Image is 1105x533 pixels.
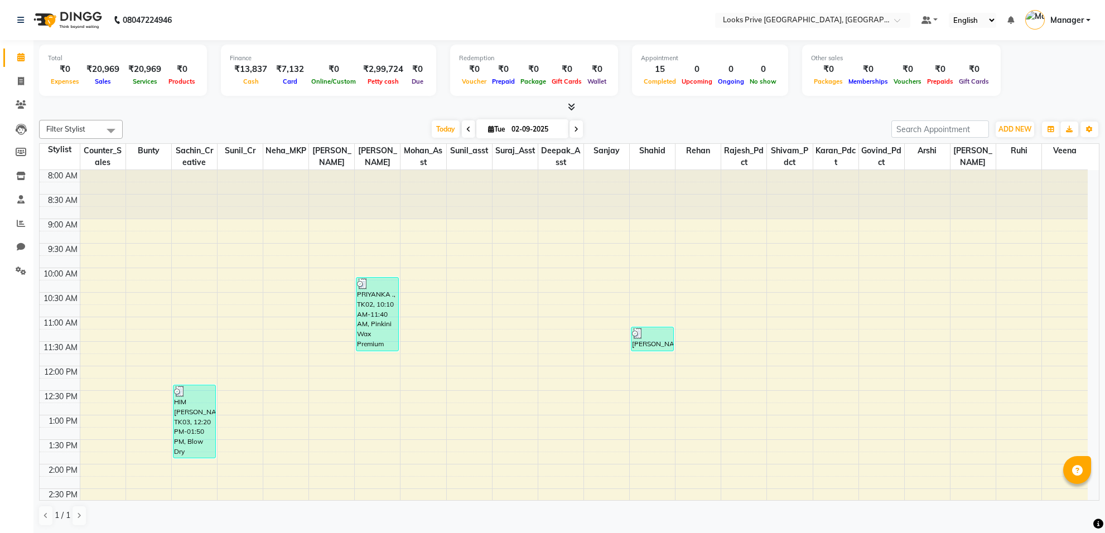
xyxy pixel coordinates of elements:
[1042,144,1088,158] span: Veena
[811,77,846,85] span: Packages
[48,77,82,85] span: Expenses
[46,440,80,452] div: 1:30 PM
[80,144,126,169] span: Counter_Sales
[46,415,80,427] div: 1:00 PM
[905,144,950,158] span: Arshi
[891,77,924,85] span: Vouchers
[40,144,80,156] div: Stylist
[846,77,891,85] span: Memberships
[166,63,198,76] div: ₹0
[998,125,1031,133] span: ADD NEW
[715,63,747,76] div: 0
[309,144,354,169] span: [PERSON_NAME]
[641,77,679,85] span: Completed
[123,4,172,36] b: 08047224946
[585,77,609,85] span: Wallet
[891,63,924,76] div: ₹0
[518,63,549,76] div: ₹0
[28,4,105,36] img: logo
[166,77,198,85] span: Products
[308,77,359,85] span: Online/Custom
[508,121,564,138] input: 2025-09-02
[408,63,427,76] div: ₹0
[630,144,675,158] span: Shahid
[721,144,766,169] span: Rajesh_Pdct
[459,54,609,63] div: Redemption
[46,219,80,231] div: 9:00 AM
[42,391,80,403] div: 12:30 PM
[679,77,715,85] span: Upcoming
[1050,14,1084,26] span: Manager
[956,77,992,85] span: Gift Cards
[518,77,549,85] span: Package
[409,77,426,85] span: Due
[172,144,217,169] span: Sachin_Creative
[679,63,715,76] div: 0
[493,144,538,158] span: Suraj_Asst
[811,63,846,76] div: ₹0
[46,489,80,501] div: 2:30 PM
[549,63,585,76] div: ₹0
[173,385,215,458] div: HIM [PERSON_NAME], TK03, 12:20 PM-01:50 PM, Blow Dry Stylist(F)* (₹400),French Pedicure (₹700),Ge...
[447,144,492,158] span: Sunil_asst
[46,244,80,255] div: 9:30 AM
[641,63,679,76] div: 15
[924,77,956,85] span: Prepaids
[355,144,400,169] span: [PERSON_NAME]
[675,144,721,158] span: Rehan
[641,54,779,63] div: Appointment
[549,77,585,85] span: Gift Cards
[230,54,427,63] div: Finance
[356,278,398,351] div: PRIYANKA ., TK02, 10:10 AM-11:40 AM, Pinkini Wax Premium (₹2000),Premium Wax~Full Arms (₹700)
[240,77,262,85] span: Cash
[489,63,518,76] div: ₹0
[747,63,779,76] div: 0
[485,125,508,133] span: Tue
[891,120,989,138] input: Search Appointment
[46,170,80,182] div: 8:00 AM
[126,144,171,158] span: Bunty
[308,63,359,76] div: ₹0
[41,293,80,304] div: 10:30 AM
[46,195,80,206] div: 8:30 AM
[813,144,858,169] span: Karan_Pdct
[280,77,300,85] span: Card
[715,77,747,85] span: Ongoing
[42,366,80,378] div: 12:00 PM
[41,317,80,329] div: 11:00 AM
[41,342,80,353] div: 11:30 AM
[924,63,956,76] div: ₹0
[263,144,308,158] span: Neha_MKP
[950,144,996,169] span: [PERSON_NAME]
[92,77,114,85] span: Sales
[459,77,489,85] span: Voucher
[846,63,891,76] div: ₹0
[48,54,198,63] div: Total
[359,63,408,76] div: ₹2,99,724
[432,120,460,138] span: Today
[48,63,82,76] div: ₹0
[365,77,402,85] span: Petty cash
[811,54,992,63] div: Other sales
[538,144,583,169] span: Deepak_Asst
[459,63,489,76] div: ₹0
[1058,488,1094,522] iframe: chat widget
[400,144,446,169] span: Mohan_Asst
[230,63,272,76] div: ₹13,837
[767,144,812,169] span: Shivam_Pdct
[46,464,80,476] div: 2:00 PM
[124,63,166,76] div: ₹20,969
[585,63,609,76] div: ₹0
[996,144,1041,158] span: Ruhi
[41,268,80,280] div: 10:00 AM
[55,510,70,521] span: 1 / 1
[859,144,904,169] span: Govind_Pdct
[82,63,124,76] div: ₹20,969
[584,144,629,158] span: Sanjay
[747,77,779,85] span: No show
[130,77,160,85] span: Services
[631,327,673,351] div: [PERSON_NAME] SIR, TK01, 11:10 AM-11:40 AM, Stylist Cut(M) (₹700)
[46,124,85,133] span: Filter Stylist
[489,77,518,85] span: Prepaid
[218,144,263,158] span: Sunil_Cr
